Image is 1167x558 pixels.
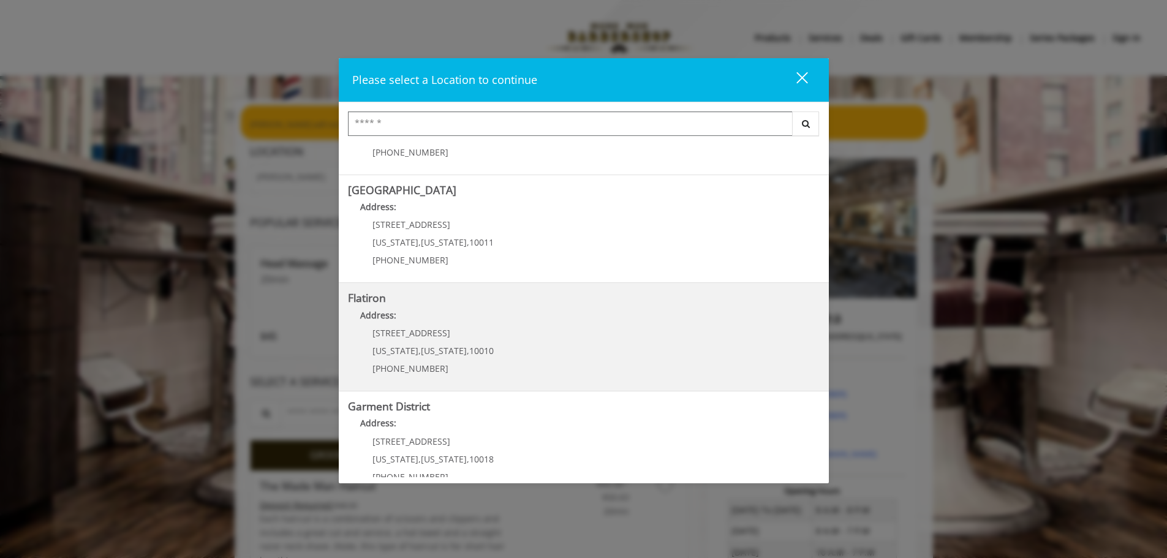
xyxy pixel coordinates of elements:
[782,71,807,89] div: close dialog
[467,236,469,248] span: ,
[418,236,421,248] span: ,
[372,219,450,230] span: [STREET_ADDRESS]
[348,399,430,413] b: Garment District
[799,119,813,128] i: Search button
[774,67,815,92] button: close dialog
[348,290,386,305] b: Flatiron
[348,111,820,142] div: Center Select
[372,345,418,356] span: [US_STATE]
[421,345,467,356] span: [US_STATE]
[360,201,396,213] b: Address:
[469,453,494,465] span: 10018
[421,453,467,465] span: [US_STATE]
[360,309,396,321] b: Address:
[372,453,418,465] span: [US_STATE]
[372,254,448,266] span: [PHONE_NUMBER]
[418,345,421,356] span: ,
[372,236,418,248] span: [US_STATE]
[421,236,467,248] span: [US_STATE]
[372,146,448,158] span: [PHONE_NUMBER]
[467,345,469,356] span: ,
[348,111,793,136] input: Search Center
[467,453,469,465] span: ,
[372,435,450,447] span: [STREET_ADDRESS]
[352,72,537,87] span: Please select a Location to continue
[372,471,448,483] span: [PHONE_NUMBER]
[348,183,456,197] b: [GEOGRAPHIC_DATA]
[372,363,448,374] span: [PHONE_NUMBER]
[469,345,494,356] span: 10010
[418,453,421,465] span: ,
[372,327,450,339] span: [STREET_ADDRESS]
[469,236,494,248] span: 10011
[360,417,396,429] b: Address:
